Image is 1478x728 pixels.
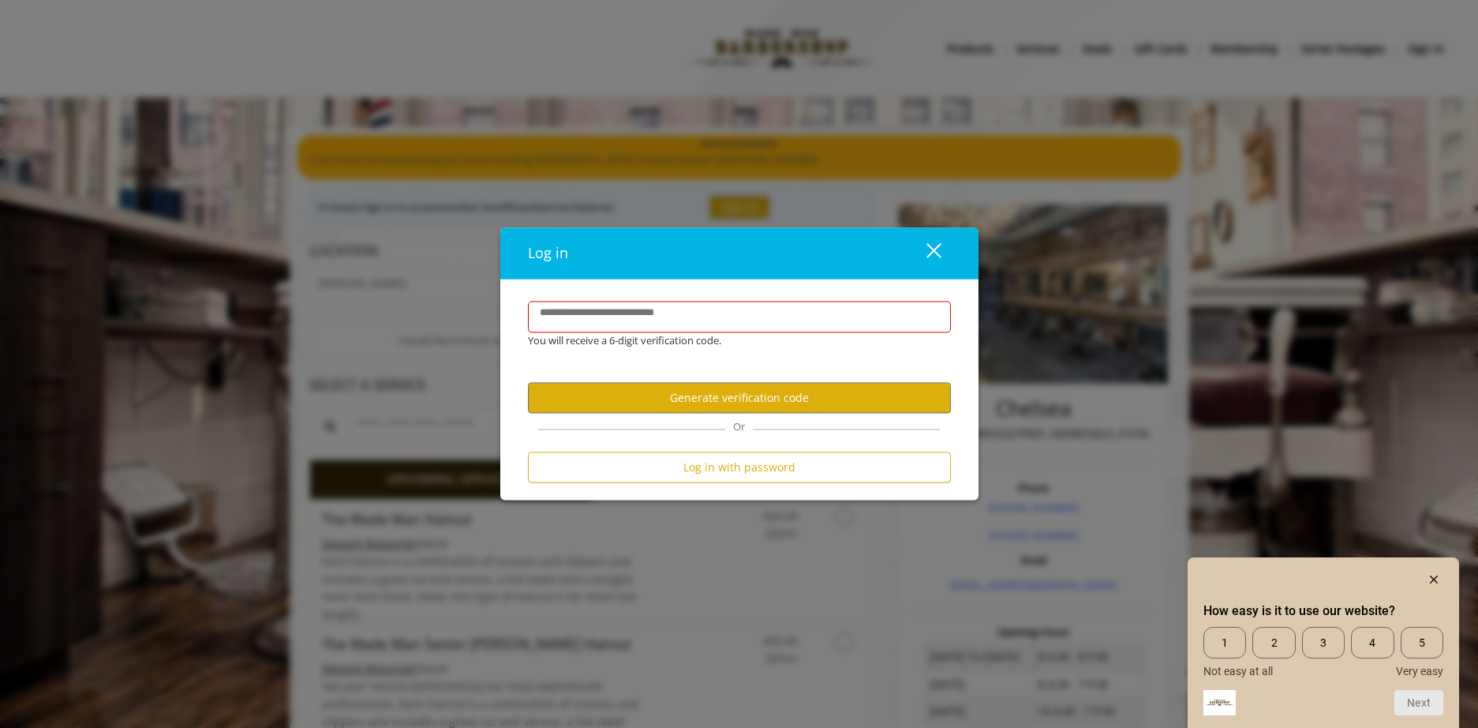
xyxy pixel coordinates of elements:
span: 1 [1203,627,1246,659]
h2: How easy is it to use our website? Select an option from 1 to 5, with 1 being Not easy at all and... [1203,602,1443,621]
button: close dialog [897,238,951,270]
span: Not easy at all [1203,665,1273,677]
span: Log in [528,244,568,263]
span: 3 [1302,627,1345,659]
span: Very easy [1396,665,1443,677]
div: close dialog [908,242,940,265]
div: You will receive a 6-digit verification code. [516,333,939,350]
button: Generate verification code [528,383,951,414]
button: Next question [1394,690,1443,715]
button: Log in with password [528,452,951,483]
span: 2 [1252,627,1295,659]
div: How easy is it to use our website? Select an option from 1 to 5, with 1 being Not easy at all and... [1203,627,1443,677]
button: Hide survey [1424,570,1443,589]
span: 4 [1351,627,1394,659]
div: How easy is it to use our website? Select an option from 1 to 5, with 1 being Not easy at all and... [1203,570,1443,715]
span: Or [725,420,753,434]
span: 5 [1401,627,1443,659]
